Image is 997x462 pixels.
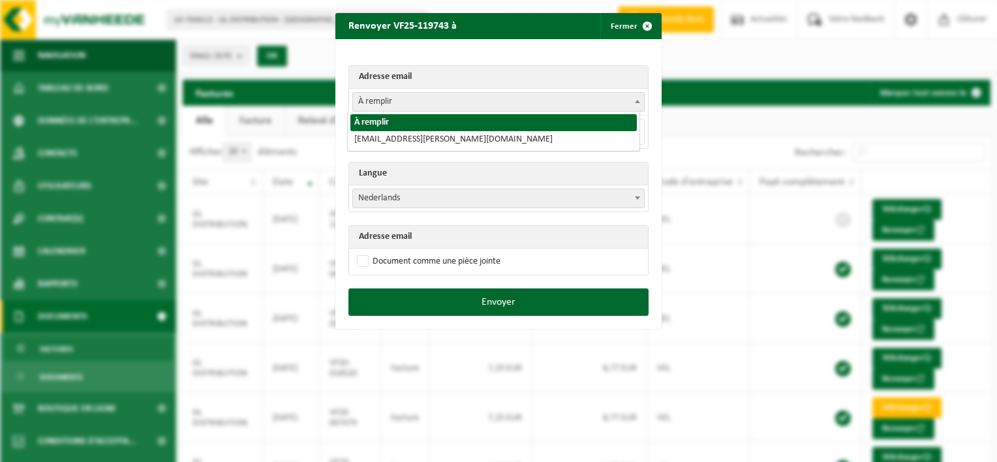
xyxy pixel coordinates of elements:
[350,131,636,148] li: [EMAIL_ADDRESS][PERSON_NAME][DOMAIN_NAME]
[600,13,660,39] button: Fermer
[349,66,648,89] th: Adresse email
[349,226,648,249] th: Adresse email
[352,189,645,208] span: Nederlands
[353,93,644,111] span: À remplir
[352,92,645,112] span: À remplir
[349,162,648,185] th: Langue
[350,114,636,131] li: À remplir
[354,252,500,271] label: Document comme une pièce jointe
[348,288,649,316] button: Envoyer
[353,189,644,208] span: Nederlands
[335,13,470,38] h2: Renvoyer VF25-119743 à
